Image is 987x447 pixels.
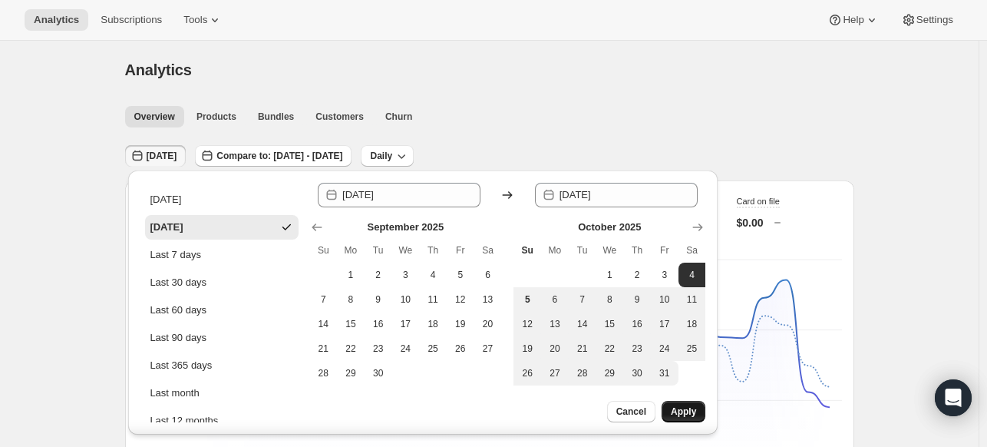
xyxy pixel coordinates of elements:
[607,401,655,422] button: Cancel
[315,367,331,379] span: 28
[602,367,618,379] span: 29
[425,318,441,330] span: 18
[337,361,365,386] button: Monday September 29 2025
[629,343,645,355] span: 23
[447,336,474,361] button: Friday September 26 2025
[657,293,672,306] span: 10
[651,312,678,336] button: Friday October 17 2025
[453,244,468,257] span: Fr
[365,263,392,287] button: Tuesday September 2 2025
[569,238,596,263] th: Tuesday
[392,287,420,312] button: Wednesday September 10 2025
[596,238,624,263] th: Wednesday
[657,367,672,379] span: 31
[616,406,646,418] span: Cancel
[513,238,541,263] th: Sunday
[315,244,331,257] span: Su
[150,386,199,401] div: Last month
[596,263,624,287] button: Wednesday October 1 2025
[258,111,294,123] span: Bundles
[337,287,365,312] button: Monday September 8 2025
[150,358,212,373] div: Last 365 days
[575,318,590,330] span: 14
[370,150,392,162] span: Daily
[685,318,700,330] span: 18
[309,336,337,361] button: Sunday September 21 2025
[425,244,441,257] span: Th
[309,361,337,386] button: Sunday September 28 2025
[343,367,358,379] span: 29
[315,318,331,330] span: 14
[541,361,569,386] button: Monday October 27 2025
[547,343,563,355] span: 20
[678,312,706,336] button: Saturday October 18 2025
[306,217,328,238] button: Show previous month, August 2025
[541,312,569,336] button: Monday October 13 2025
[685,269,700,281] span: 4
[145,409,299,433] button: Last 12 months
[392,238,420,263] th: Wednesday
[685,293,700,306] span: 11
[425,343,441,355] span: 25
[419,336,447,361] button: Thursday September 25 2025
[398,269,414,281] span: 3
[623,287,651,312] button: Thursday October 9 2025
[365,287,392,312] button: Tuesday September 9 2025
[101,14,162,26] span: Subscriptions
[365,238,392,263] th: Tuesday
[343,318,358,330] span: 15
[657,318,672,330] span: 17
[520,293,535,306] span: 5
[623,263,651,287] button: Thursday October 2 2025
[575,367,590,379] span: 28
[651,336,678,361] button: Friday October 24 2025
[125,145,187,167] button: [DATE]
[145,243,299,267] button: Last 7 days
[195,145,352,167] button: Compare to: [DATE] - [DATE]
[480,343,496,355] span: 27
[520,367,535,379] span: 26
[361,145,414,167] button: Daily
[671,406,696,418] span: Apply
[657,269,672,281] span: 3
[629,367,645,379] span: 30
[541,336,569,361] button: Monday October 20 2025
[678,238,706,263] th: Saturday
[575,244,590,257] span: Tu
[453,269,468,281] span: 5
[425,293,441,306] span: 11
[935,379,972,416] div: Open Intercom Messenger
[541,238,569,263] th: Monday
[737,215,764,230] p: $0.00
[623,312,651,336] button: Thursday October 16 2025
[623,336,651,361] button: Thursday October 23 2025
[651,287,678,312] button: Friday October 10 2025
[602,269,618,281] span: 1
[474,263,502,287] button: Saturday September 6 2025
[447,238,474,263] th: Friday
[541,287,569,312] button: Monday October 6 2025
[150,413,218,429] div: Last 12 months
[309,287,337,312] button: Sunday September 7 2025
[678,263,706,287] button: Start of range Saturday October 4 2025
[547,318,563,330] span: 13
[596,312,624,336] button: Wednesday October 15 2025
[569,361,596,386] button: Tuesday October 28 2025
[892,9,962,31] button: Settings
[337,263,365,287] button: Monday September 1 2025
[447,312,474,336] button: Friday September 19 2025
[662,401,705,422] button: Apply
[651,361,678,386] button: Friday October 31 2025
[343,244,358,257] span: Mo
[150,303,206,318] div: Last 60 days
[337,238,365,263] th: Monday
[575,293,590,306] span: 7
[365,361,392,386] button: Tuesday September 30 2025
[371,318,386,330] span: 16
[216,150,342,162] span: Compare to: [DATE] - [DATE]
[419,238,447,263] th: Thursday
[602,318,618,330] span: 15
[150,220,183,235] div: [DATE]
[916,14,953,26] span: Settings
[474,336,502,361] button: Saturday September 27 2025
